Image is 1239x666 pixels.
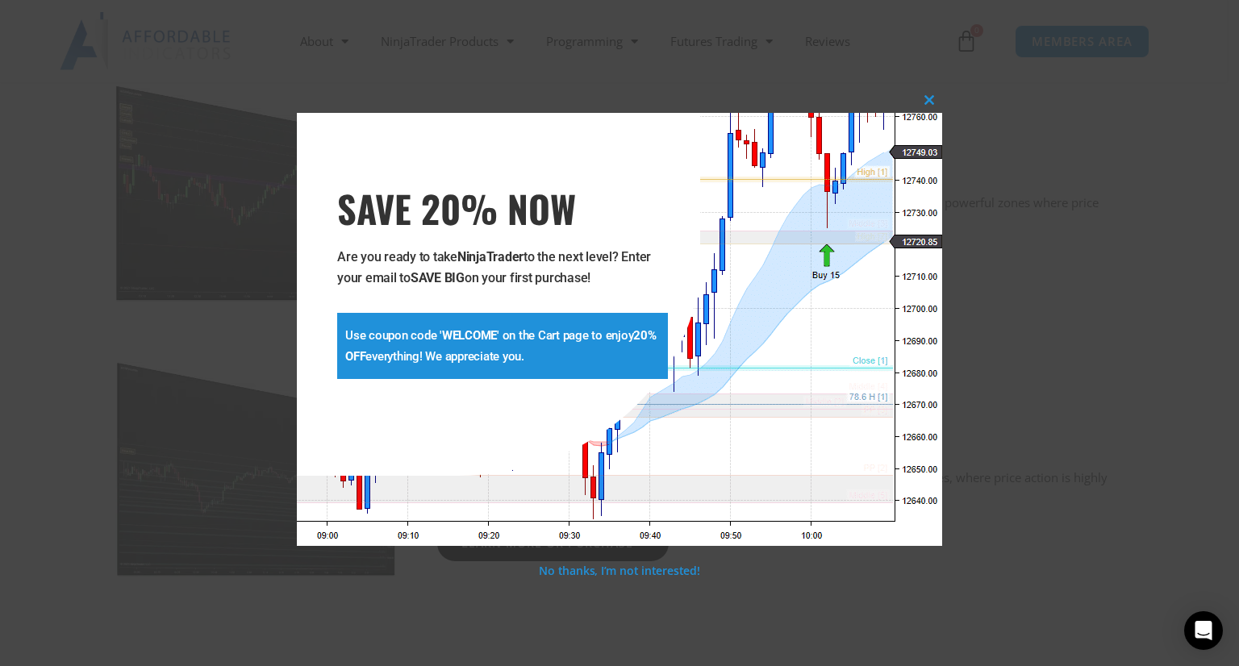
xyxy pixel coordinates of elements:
[539,563,699,578] a: No thanks, I’m not interested!
[1184,611,1223,650] div: Open Intercom Messenger
[337,185,668,231] span: SAVE 20% NOW
[411,270,465,285] strong: SAVE BIG
[457,249,524,264] strong: NinjaTrader
[345,328,657,364] strong: 20% OFF
[337,247,668,289] p: Are you ready to take to the next level? Enter your email to on your first purchase!
[442,328,497,343] strong: WELCOME
[345,325,660,367] p: Use coupon code ' ' on the Cart page to enjoy everything! We appreciate you.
